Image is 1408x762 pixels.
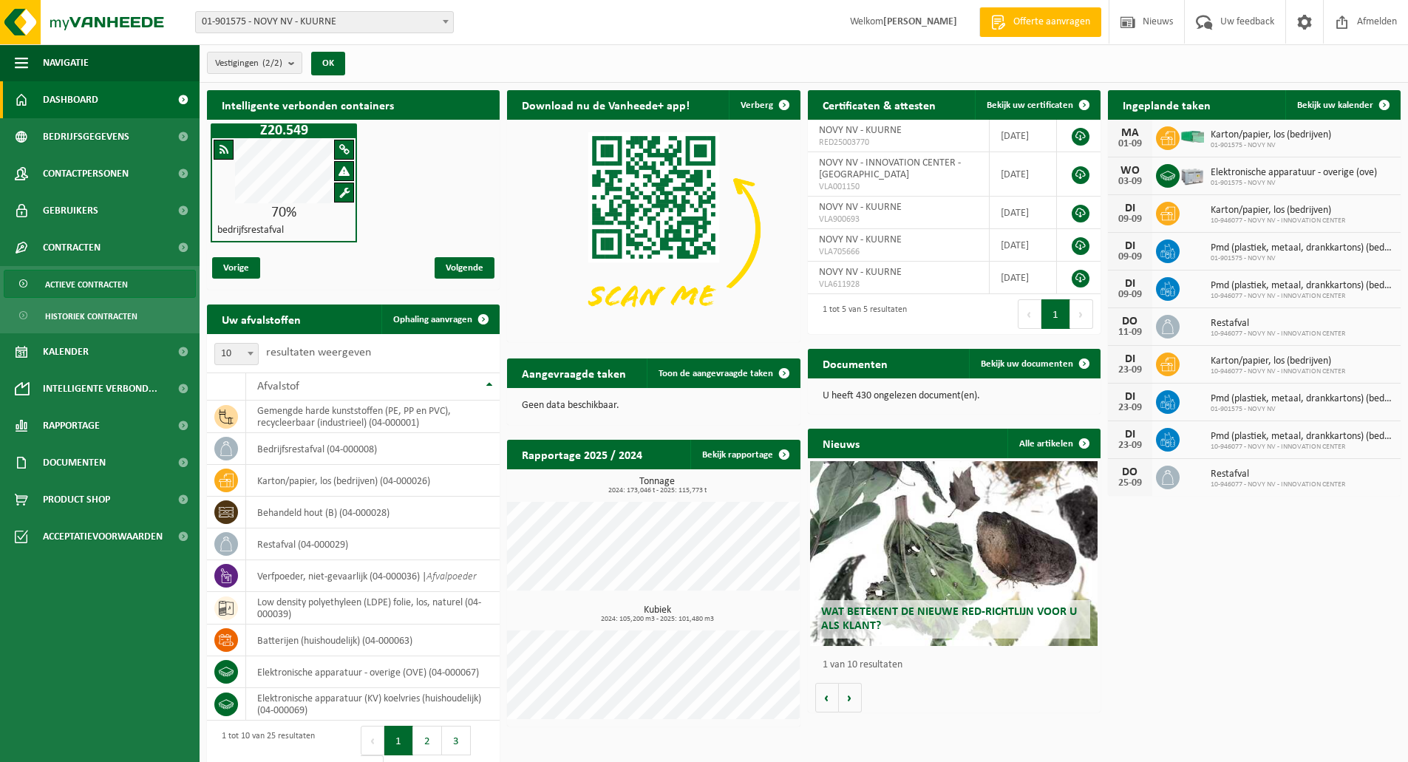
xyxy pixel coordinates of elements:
button: 1 [1041,299,1070,329]
span: NOVY NV - KUURNE [819,125,902,136]
span: 10 [215,344,258,364]
span: 10-946077 - NOVY NV - INNOVATION CENTER [1211,292,1393,301]
span: NOVY NV - KUURNE [819,234,902,245]
a: Bekijk uw documenten [969,349,1099,378]
span: Pmd (plastiek, metaal, drankkartons) (bedrijven) [1211,431,1393,443]
h2: Aangevraagde taken [507,358,641,387]
span: Pmd (plastiek, metaal, drankkartons) (bedrijven) [1211,242,1393,254]
span: Bekijk uw kalender [1297,101,1373,110]
h1: Z20.549 [214,123,353,138]
div: 23-09 [1115,440,1145,451]
button: 3 [442,726,471,755]
button: Previous [361,726,384,755]
span: Volgende [435,257,494,279]
h2: Ingeplande taken [1108,90,1225,119]
span: NOVY NV - KUURNE [819,267,902,278]
span: Documenten [43,444,106,481]
p: 1 van 10 resultaten [823,660,1093,670]
a: Actieve contracten [4,270,196,298]
img: Download de VHEPlus App [507,120,800,339]
span: Offerte aanvragen [1010,15,1094,30]
span: Rapportage [43,407,100,444]
div: 23-09 [1115,365,1145,375]
span: Bekijk uw certificaten [987,101,1073,110]
span: Verberg [741,101,773,110]
span: 10-946077 - NOVY NV - INNOVATION CENTER [1211,480,1345,489]
td: behandeld hout (B) (04-000028) [246,497,500,528]
h4: bedrijfsrestafval [217,225,284,236]
label: resultaten weergeven [266,347,371,358]
button: Next [1070,299,1093,329]
div: 1 tot 5 van 5 resultaten [815,298,907,330]
span: Karton/papier, los (bedrijven) [1211,205,1345,217]
button: 1 [384,726,413,755]
div: DI [1115,429,1145,440]
button: 2 [413,726,442,755]
span: Elektronische apparatuur - overige (ove) [1211,167,1377,179]
div: DO [1115,316,1145,327]
div: 11-09 [1115,327,1145,338]
a: Bekijk uw certificaten [975,90,1099,120]
a: Alle artikelen [1007,429,1099,458]
td: restafval (04-000029) [246,528,500,560]
h2: Certificaten & attesten [808,90,950,119]
div: WO [1115,165,1145,177]
span: Contactpersonen [43,155,129,192]
div: DI [1115,353,1145,365]
span: Intelligente verbond... [43,370,157,407]
h3: Tonnage [514,477,800,494]
div: 09-09 [1115,214,1145,225]
td: [DATE] [990,262,1057,294]
span: VLA001150 [819,181,978,193]
div: 01-09 [1115,139,1145,149]
span: Acceptatievoorwaarden [43,518,163,555]
span: 2024: 105,200 m3 - 2025: 101,480 m3 [514,616,800,623]
span: Dashboard [43,81,98,118]
td: [DATE] [990,152,1057,197]
div: MA [1115,127,1145,139]
h3: Kubiek [514,605,800,623]
h2: Documenten [808,349,902,378]
div: 70% [212,205,356,220]
div: 03-09 [1115,177,1145,187]
span: RED25003770 [819,137,978,149]
td: gemengde harde kunststoffen (PE, PP en PVC), recycleerbaar (industrieel) (04-000001) [246,401,500,433]
span: Toon de aangevraagde taken [659,369,773,378]
count: (2/2) [262,58,282,68]
div: 23-09 [1115,403,1145,413]
span: 01-901575 - NOVY NV [1211,179,1377,188]
strong: [PERSON_NAME] [883,16,957,27]
p: Geen data beschikbaar. [522,401,785,411]
div: 09-09 [1115,252,1145,262]
h2: Rapportage 2025 / 2024 [507,440,657,469]
div: DO [1115,466,1145,478]
span: 01-901575 - NOVY NV [1211,141,1331,150]
img: PB-LB-0680-HPE-GY-11 [1180,162,1205,187]
span: 10-946077 - NOVY NV - INNOVATION CENTER [1211,330,1345,339]
td: verfpoeder, niet-gevaarlijk (04-000036) | [246,560,500,592]
a: Historiek contracten [4,302,196,330]
td: [DATE] [990,197,1057,229]
h2: Uw afvalstoffen [207,305,316,333]
span: Vestigingen [215,52,282,75]
span: Karton/papier, los (bedrijven) [1211,356,1345,367]
h2: Intelligente verbonden containers [207,90,500,119]
span: Pmd (plastiek, metaal, drankkartons) (bedrijven) [1211,393,1393,405]
a: Bekijk uw kalender [1285,90,1399,120]
button: Verberg [729,90,799,120]
div: DI [1115,203,1145,214]
td: elektronische apparatuur (KV) koelvries (huishoudelijk) (04-000069) [246,688,500,721]
h2: Download nu de Vanheede+ app! [507,90,704,119]
td: [DATE] [990,120,1057,152]
i: Afvalpoeder [426,571,477,582]
div: DI [1115,278,1145,290]
span: NOVY NV - INNOVATION CENTER - [GEOGRAPHIC_DATA] [819,157,961,180]
a: Toon de aangevraagde taken [647,358,799,388]
span: Restafval [1211,318,1345,330]
span: 01-901575 - NOVY NV - KUURNE [196,12,453,33]
span: 10-946077 - NOVY NV - INNOVATION CENTER [1211,443,1393,452]
a: Wat betekent de nieuwe RED-richtlijn voor u als klant? [810,461,1097,646]
h2: Nieuws [808,429,874,457]
div: 25-09 [1115,478,1145,489]
span: Actieve contracten [45,271,128,299]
